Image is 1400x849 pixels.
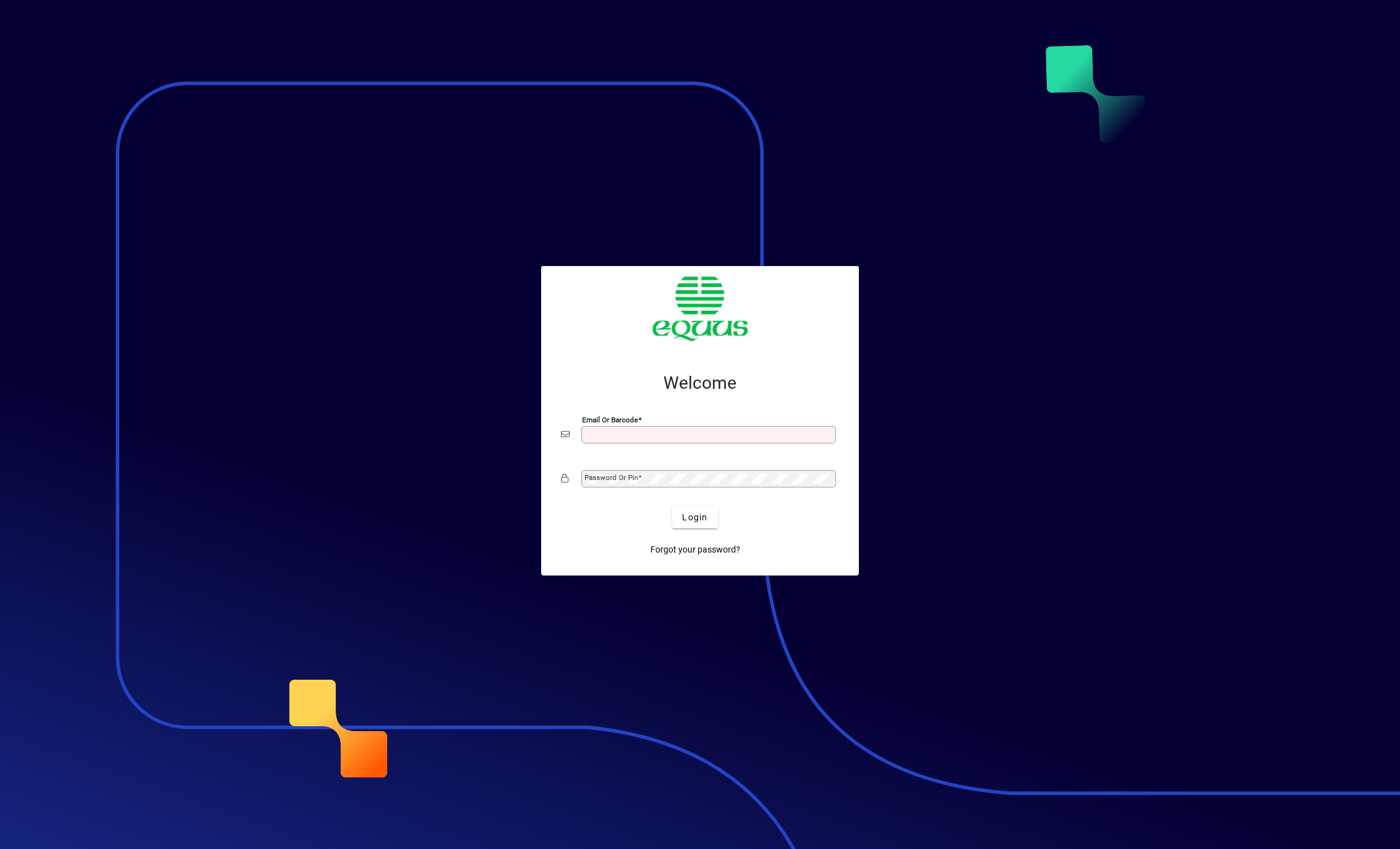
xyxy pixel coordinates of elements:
a: Forgot your password? [645,538,745,561]
mat-label: Email or Barcode [582,416,638,424]
h2: Welcome [561,373,839,394]
button: Login [672,506,717,528]
mat-label: Password or Pin [585,473,638,482]
span: Login [682,511,707,524]
span: Forgot your password? [650,543,740,556]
